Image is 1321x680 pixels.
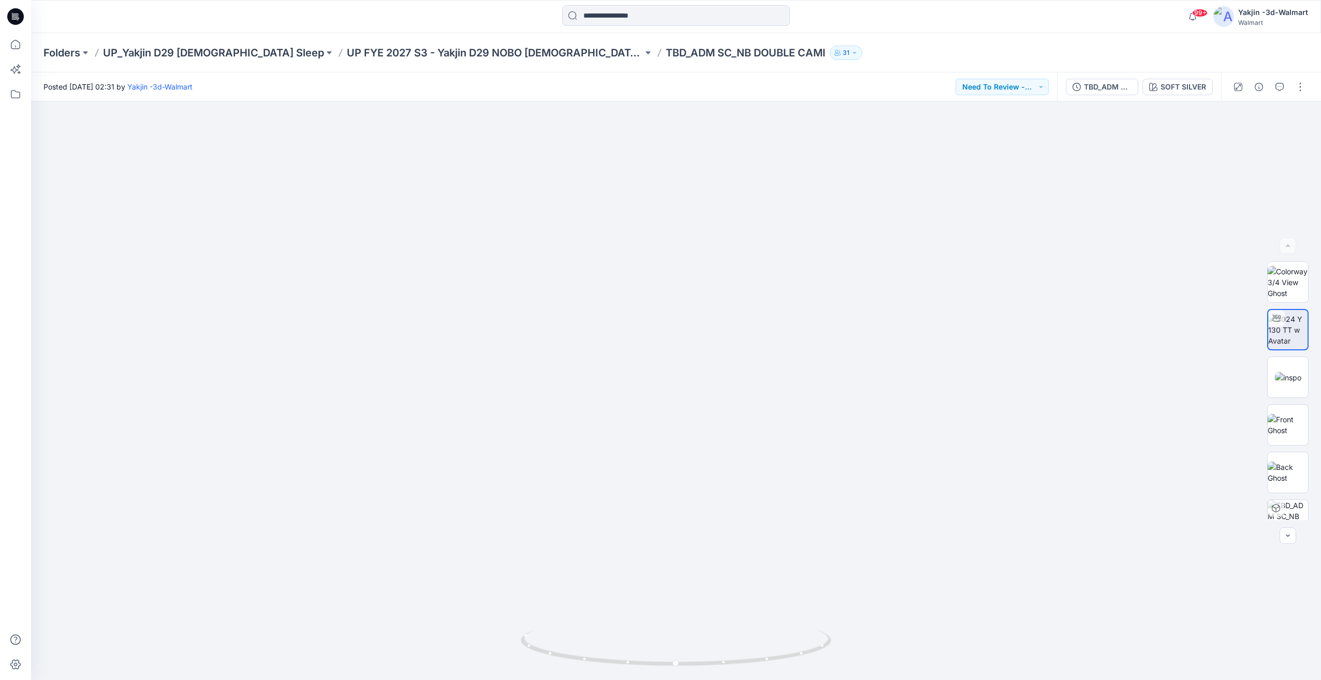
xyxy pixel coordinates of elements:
a: Folders [43,46,80,60]
img: Colorway 3/4 View Ghost [1268,266,1308,299]
div: Yakjin -3d-Walmart [1238,6,1308,19]
img: Front Ghost [1268,414,1308,436]
img: TBD_ADM SC_NB DOUBLE CAMI SOFT SILVER [1268,500,1308,540]
button: 31 [830,46,862,60]
a: UP FYE 2027 S3 - Yakjin D29 NOBO [DEMOGRAPHIC_DATA] Sleepwear [347,46,643,60]
div: Walmart [1238,19,1308,26]
img: Back Ghost [1268,462,1308,483]
span: Posted [DATE] 02:31 by [43,81,193,92]
div: SOFT SILVER [1161,81,1206,93]
img: 2024 Y 130 TT w Avatar [1268,314,1308,346]
div: TBD_ADM SC_NB DOUBLE CAMI [1084,81,1132,93]
a: Yakjin -3d-Walmart [127,82,193,91]
span: 99+ [1192,9,1208,17]
img: inspo [1275,372,1301,383]
p: 31 [843,47,849,58]
button: SOFT SILVER [1142,79,1213,95]
img: avatar [1213,6,1234,27]
a: UP_Yakjin D29 [DEMOGRAPHIC_DATA] Sleep [103,46,324,60]
button: Details [1251,79,1267,95]
button: TBD_ADM SC_NB DOUBLE CAMI [1066,79,1138,95]
p: TBD_ADM SC_NB DOUBLE CAMI [666,46,826,60]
